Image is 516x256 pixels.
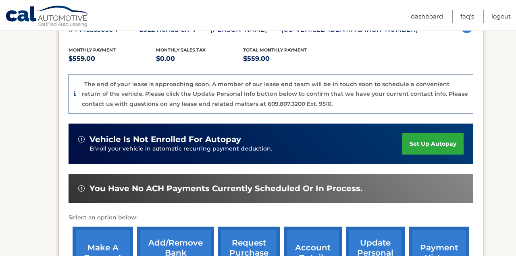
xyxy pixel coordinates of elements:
[89,184,362,194] span: You have no ACH payments currently scheduled or in process.
[78,136,85,142] img: alert-white.svg
[78,185,85,192] img: alert-white.svg
[411,10,443,23] a: Dashboard
[243,53,331,64] p: $559.00
[89,134,241,145] span: vehicle is not enrolled for autopay
[69,213,473,223] p: Select an option below:
[156,53,243,64] p: $0.00
[243,47,307,53] span: Total Monthly Payment
[460,10,474,23] a: FAQ's
[491,10,511,23] a: Logout
[5,5,90,29] a: Cal Automotive
[402,133,464,155] a: set up autopay
[89,145,402,153] p: Enroll your vehicle in automatic recurring payment deduction.
[82,81,468,107] p: The end of your lease is approaching soon. A member of our lease end team will be in touch soon t...
[69,53,156,64] p: $559.00
[69,47,116,53] span: Monthly Payment
[156,47,206,53] span: Monthly sales Tax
